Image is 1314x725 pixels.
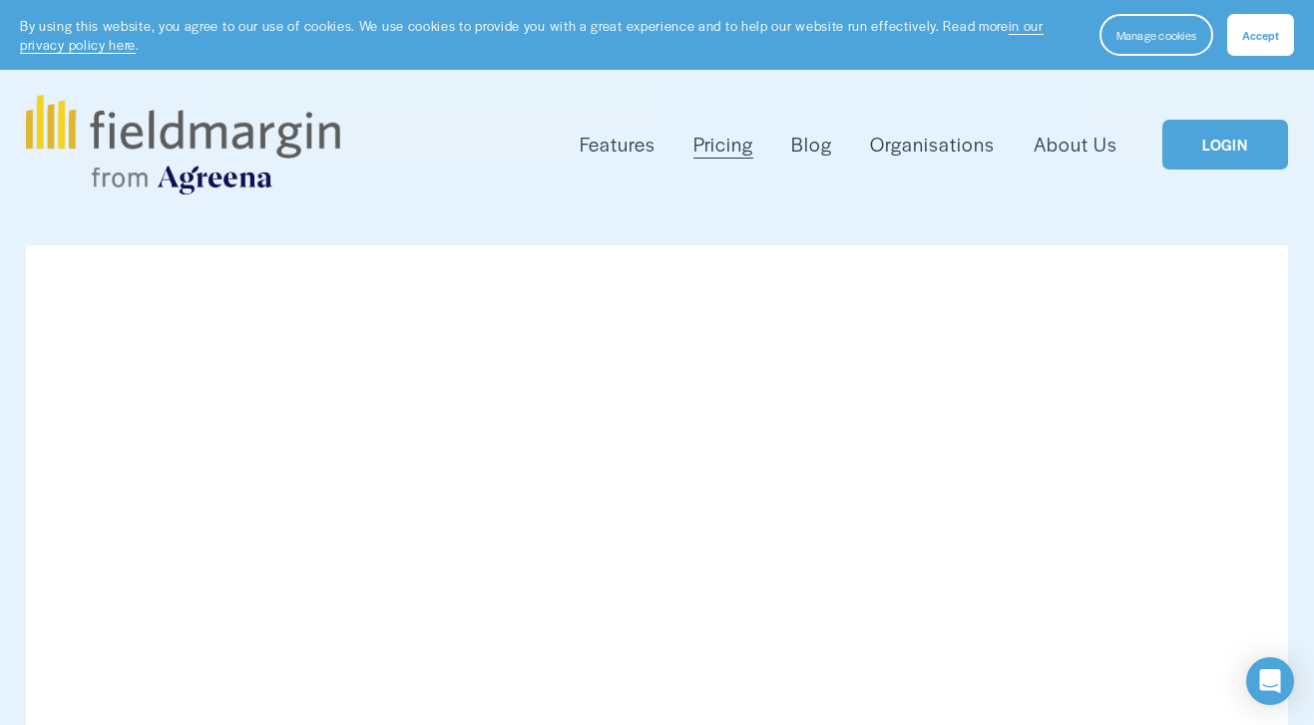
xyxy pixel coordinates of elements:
[1034,129,1117,161] a: About Us
[1242,27,1279,43] span: Accept
[20,16,1080,55] p: By using this website, you agree to our use of cookies. We use cookies to provide you with a grea...
[1246,657,1294,705] div: Open Intercom Messenger
[580,129,656,161] a: folder dropdown
[1099,14,1213,56] button: Manage cookies
[20,16,1044,54] a: in our privacy policy here
[693,129,753,161] a: Pricing
[1227,14,1294,56] button: Accept
[1116,27,1196,43] span: Manage cookies
[870,129,995,161] a: Organisations
[1162,120,1288,171] a: LOGIN
[26,95,339,194] img: fieldmargin.com
[580,131,656,159] span: Features
[791,129,832,161] a: Blog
